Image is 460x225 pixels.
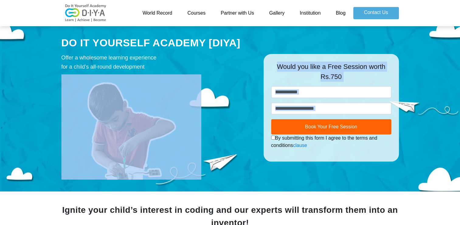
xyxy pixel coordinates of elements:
div: Would you like a Free Session worth Rs.750 [271,62,391,86]
img: course-prod.png [61,74,201,180]
span: Book Your Free Session [305,124,357,129]
a: Institution [292,7,328,19]
a: Contact Us [353,7,399,19]
div: DO IT YOURSELF ACADEMY [DIYA] [61,36,254,50]
div: Offer a wholesome learning experience for a child's all-round development [61,53,254,71]
a: Courses [180,7,213,19]
img: logo-v2.png [61,4,110,22]
div: By submitting this form I agree to the terms and conditions [271,134,391,149]
a: clause [293,143,307,148]
a: World Record [135,7,180,19]
a: Partner with Us [213,7,261,19]
a: Blog [328,7,353,19]
button: Book Your Free Session [271,119,391,134]
a: Gallery [261,7,292,19]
